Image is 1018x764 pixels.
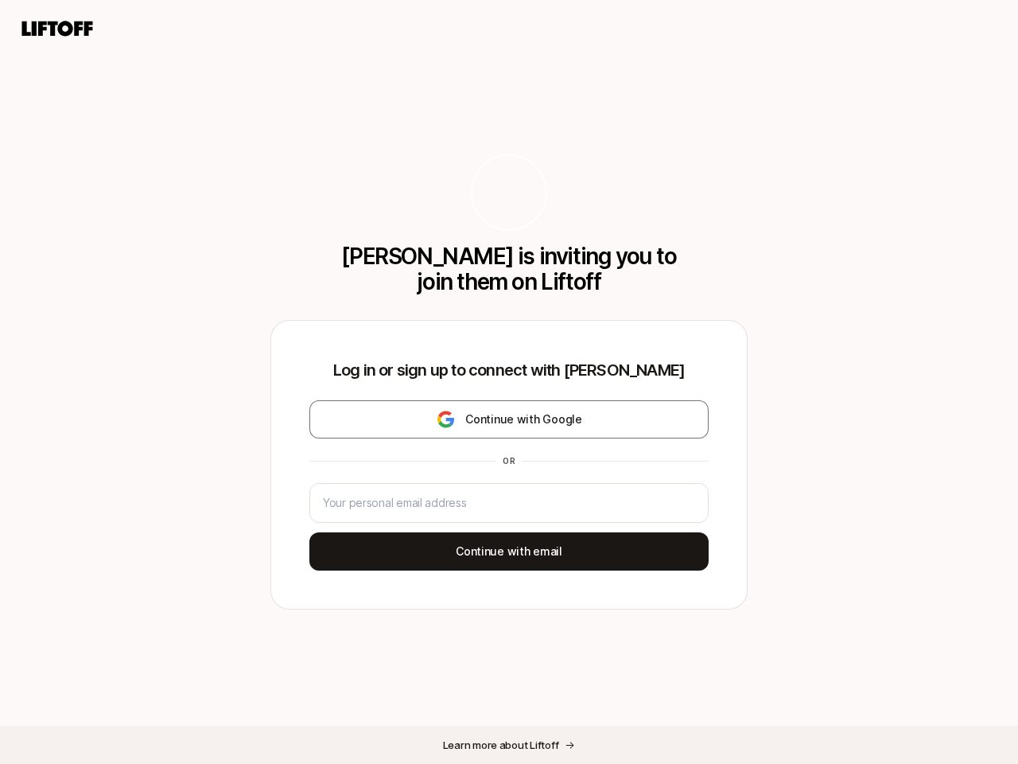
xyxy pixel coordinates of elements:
[323,493,695,513] input: Your personal email address
[309,532,709,571] button: Continue with email
[496,454,522,467] div: or
[430,731,589,759] button: Learn more about Liftoff
[309,359,709,381] p: Log in or sign up to connect with [PERSON_NAME]
[309,400,709,439] button: Continue with Google
[436,410,456,429] img: google-logo
[336,244,682,294] p: [PERSON_NAME] is inviting you to join them on Liftoff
